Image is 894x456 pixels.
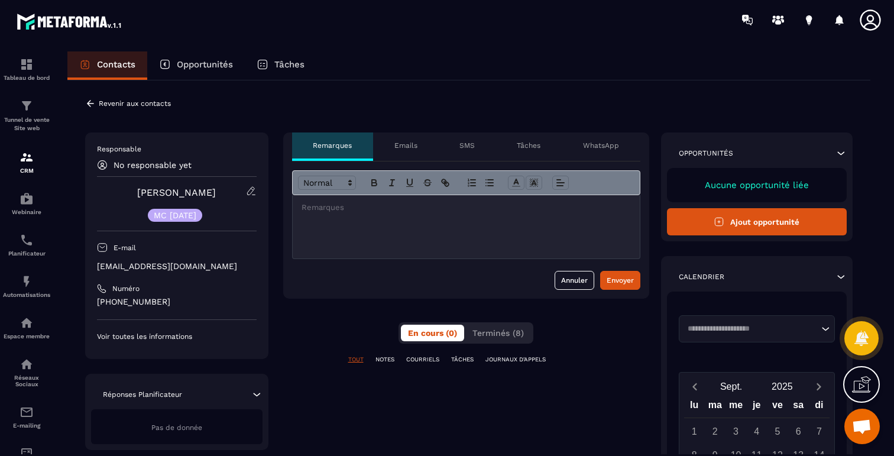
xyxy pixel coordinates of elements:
[3,183,50,224] a: automationsautomationsWebinaire
[705,421,725,442] div: 2
[3,348,50,396] a: social-networksocial-networkRéseaux Sociaux
[20,274,34,289] img: automations
[137,187,216,198] a: [PERSON_NAME]
[348,355,364,364] p: TOUT
[406,355,439,364] p: COURRIELS
[17,11,123,32] img: logo
[679,148,733,158] p: Opportunités
[20,57,34,72] img: formation
[20,99,34,113] img: formation
[3,116,50,132] p: Tunnel de vente Site web
[767,421,788,442] div: 5
[451,355,474,364] p: TÂCHES
[3,266,50,307] a: automationsautomationsAutomatisations
[667,208,847,235] button: Ajout opportunité
[809,397,830,418] div: di
[3,90,50,141] a: formationformationTunnel de vente Site web
[808,379,830,394] button: Next month
[114,160,192,170] p: No responsable yet
[485,355,546,364] p: JOURNAUX D'APPELS
[20,192,34,206] img: automations
[746,421,767,442] div: 4
[757,376,808,397] button: Open years overlay
[3,209,50,215] p: Webinaire
[401,325,464,341] button: En cours (0)
[746,397,767,418] div: je
[3,141,50,183] a: formationformationCRM
[725,397,746,418] div: me
[97,332,257,341] p: Voir toutes les informations
[517,141,540,150] p: Tâches
[472,328,524,338] span: Terminés (8)
[147,51,245,80] a: Opportunités
[809,421,830,442] div: 7
[408,328,457,338] span: En cours (0)
[679,272,724,282] p: Calendrier
[3,422,50,429] p: E-mailing
[103,390,182,399] p: Réponses Planificateur
[600,271,640,290] button: Envoyer
[154,211,196,219] p: MC [DATE]
[245,51,316,80] a: Tâches
[3,48,50,90] a: formationformationTableau de bord
[375,355,394,364] p: NOTES
[177,59,233,70] p: Opportunités
[684,323,819,335] input: Search for option
[3,396,50,438] a: emailemailE-mailing
[97,296,257,308] p: [PHONE_NUMBER]
[313,141,352,150] p: Remarques
[767,397,788,418] div: ve
[112,284,140,293] p: Numéro
[97,144,257,154] p: Responsable
[151,423,202,432] span: Pas de donnée
[3,167,50,174] p: CRM
[3,307,50,348] a: automationsautomationsEspace membre
[706,376,757,397] button: Open months overlay
[788,421,809,442] div: 6
[725,421,746,442] div: 3
[20,357,34,371] img: social-network
[679,315,835,342] div: Search for option
[394,141,417,150] p: Emails
[555,271,594,290] button: Annuler
[99,99,171,108] p: Revenir aux contacts
[684,421,705,442] div: 1
[20,316,34,330] img: automations
[67,51,147,80] a: Contacts
[459,141,475,150] p: SMS
[705,397,725,418] div: ma
[788,397,809,418] div: sa
[114,243,136,253] p: E-mail
[20,405,34,419] img: email
[97,59,135,70] p: Contacts
[465,325,531,341] button: Terminés (8)
[3,374,50,387] p: Réseaux Sociaux
[3,333,50,339] p: Espace membre
[844,409,880,444] div: Ouvrir le chat
[3,224,50,266] a: schedulerschedulerPlanificateur
[684,397,704,418] div: lu
[607,274,634,286] div: Envoyer
[3,250,50,257] p: Planificateur
[583,141,619,150] p: WhatsApp
[684,379,706,394] button: Previous month
[97,261,257,272] p: [EMAIL_ADDRESS][DOMAIN_NAME]
[3,75,50,81] p: Tableau de bord
[3,292,50,298] p: Automatisations
[20,233,34,247] img: scheduler
[20,150,34,164] img: formation
[274,59,305,70] p: Tâches
[679,180,835,190] p: Aucune opportunité liée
